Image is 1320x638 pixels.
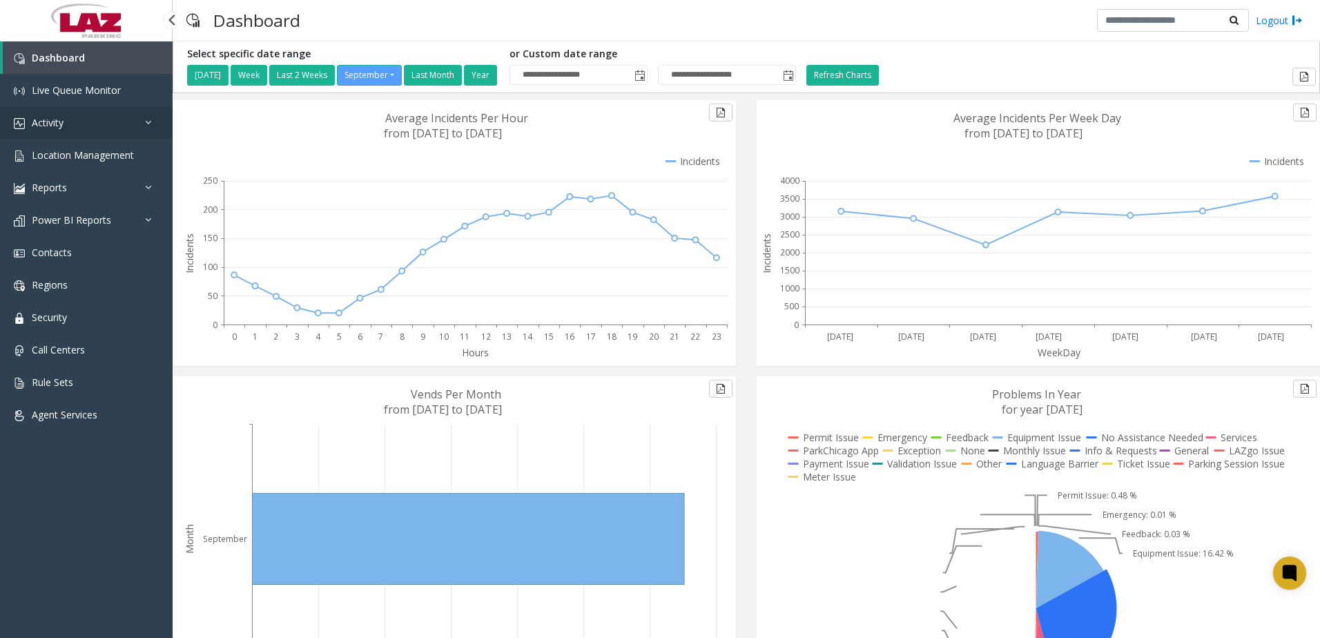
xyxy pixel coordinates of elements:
[464,65,497,86] button: Year
[780,264,799,276] text: 1500
[1002,402,1083,417] text: for year [DATE]
[32,148,134,162] span: Location Management
[295,331,300,342] text: 3
[709,104,732,122] button: Export to pdf
[439,331,449,342] text: 10
[316,331,321,342] text: 4
[992,387,1081,402] text: Problems In Year
[690,331,700,342] text: 22
[32,116,64,129] span: Activity
[14,410,25,421] img: 'icon'
[1112,331,1138,342] text: [DATE]
[1133,548,1234,559] text: Equipment Issue: 16.42 %
[780,193,799,204] text: 3500
[780,229,799,240] text: 2500
[565,331,574,342] text: 16
[780,175,799,186] text: 4000
[203,204,217,215] text: 200
[32,84,121,97] span: Live Queue Monitor
[780,282,799,294] text: 1000
[14,151,25,162] img: 'icon'
[14,118,25,129] img: 'icon'
[784,300,799,312] text: 500
[1293,380,1317,398] button: Export to pdf
[378,331,383,342] text: 7
[502,331,512,342] text: 13
[358,331,362,342] text: 6
[523,331,533,342] text: 14
[898,331,924,342] text: [DATE]
[411,387,501,402] text: Vends Per Month
[232,331,237,342] text: 0
[203,232,217,244] text: 150
[1256,13,1303,28] a: Logout
[780,246,799,258] text: 2000
[32,213,111,226] span: Power BI Reports
[1258,331,1284,342] text: [DATE]
[14,183,25,194] img: 'icon'
[970,331,996,342] text: [DATE]
[3,41,173,74] a: Dashboard
[231,65,267,86] button: Week
[628,331,637,342] text: 19
[32,181,67,194] span: Reports
[780,66,795,85] span: Toggle popup
[1103,509,1176,521] text: Emergency: 0.01 %
[253,331,258,342] text: 1
[14,86,25,97] img: 'icon'
[32,408,97,421] span: Agent Services
[544,331,554,342] text: 15
[1293,104,1317,122] button: Export to pdf
[481,331,491,342] text: 12
[827,331,853,342] text: [DATE]
[273,331,278,342] text: 2
[712,331,721,342] text: 23
[780,211,799,222] text: 3000
[385,110,528,126] text: Average Incidents Per Hour
[649,331,659,342] text: 20
[187,65,229,86] button: [DATE]
[1292,13,1303,28] img: logout
[14,378,25,389] img: 'icon'
[203,175,217,186] text: 250
[337,331,342,342] text: 5
[32,51,85,64] span: Dashboard
[1191,331,1217,342] text: [DATE]
[14,313,25,324] img: 'icon'
[400,331,405,342] text: 8
[32,376,73,389] span: Rule Sets
[953,110,1121,126] text: Average Incidents Per Week Day
[1122,528,1190,540] text: Feedback: 0.03 %
[14,345,25,356] img: 'icon'
[183,524,196,554] text: Month
[1038,346,1081,359] text: WeekDay
[1292,68,1316,86] button: Export to pdf
[670,331,679,342] text: 21
[14,53,25,64] img: 'icon'
[460,331,469,342] text: 11
[384,126,502,141] text: from [DATE] to [DATE]
[462,346,489,359] text: Hours
[337,65,402,86] button: September
[509,48,796,60] h5: or Custom date range
[203,533,247,545] text: September
[806,65,879,86] button: Refresh Charts
[32,343,85,356] span: Call Centers
[607,331,617,342] text: 18
[213,319,217,331] text: 0
[32,246,72,259] span: Contacts
[14,280,25,291] img: 'icon'
[709,380,732,398] button: Export to pdf
[186,3,200,37] img: pageIcon
[14,215,25,226] img: 'icon'
[206,3,307,37] h3: Dashboard
[420,331,425,342] text: 9
[964,126,1083,141] text: from [DATE] to [DATE]
[1058,490,1137,501] text: Permit Issue: 0.48 %
[760,233,773,273] text: Incidents
[384,402,502,417] text: from [DATE] to [DATE]
[632,66,647,85] span: Toggle popup
[586,331,596,342] text: 17
[203,261,217,273] text: 100
[14,248,25,259] img: 'icon'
